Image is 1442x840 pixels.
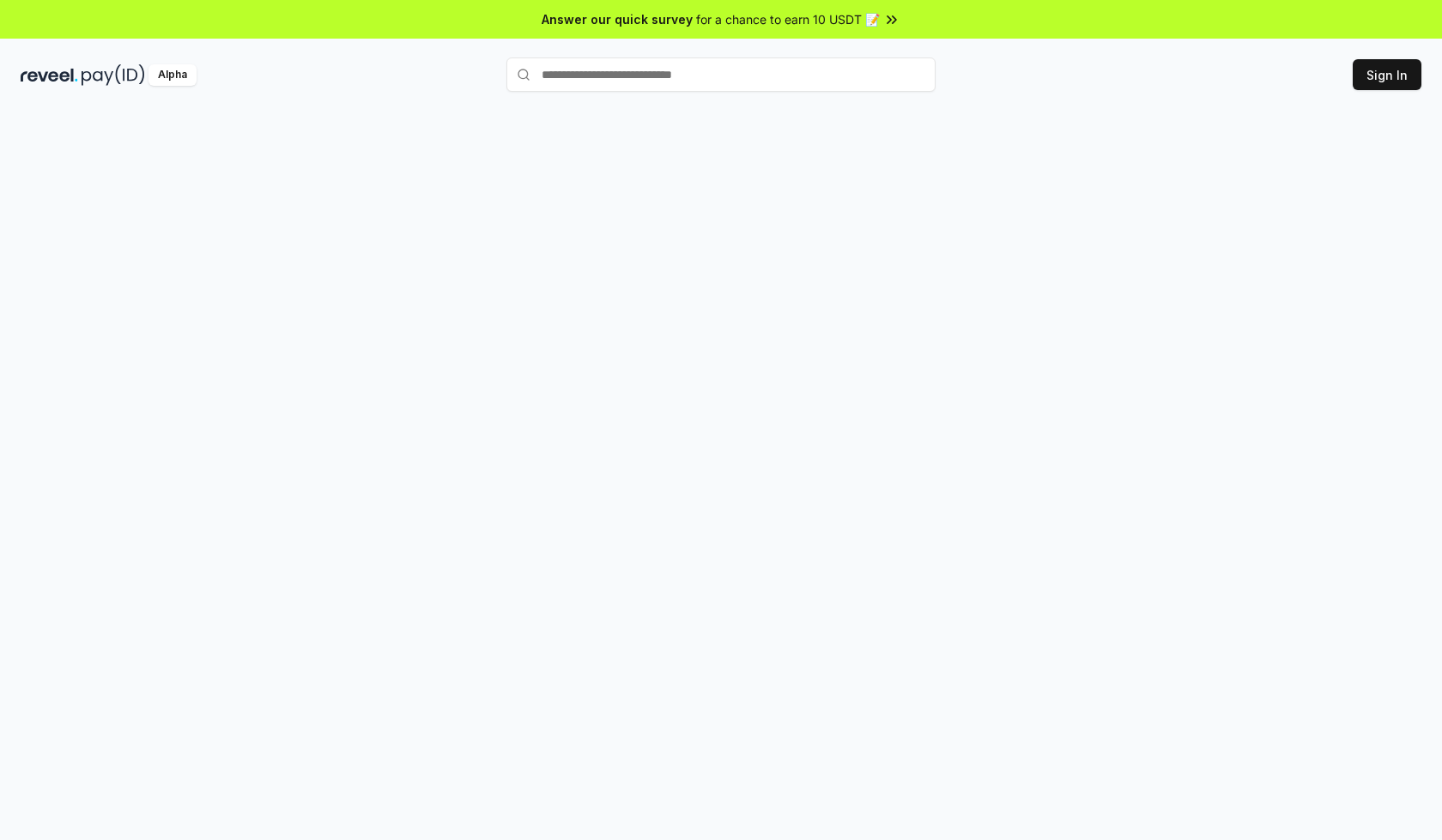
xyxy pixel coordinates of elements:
[696,10,880,28] span: for a chance to earn 10 USDT 📝
[1353,59,1421,90] button: Sign In
[82,64,145,86] img: pay_id
[148,64,197,86] div: Alpha
[542,10,693,28] span: Answer our quick survey
[21,64,78,86] img: reveel_dark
